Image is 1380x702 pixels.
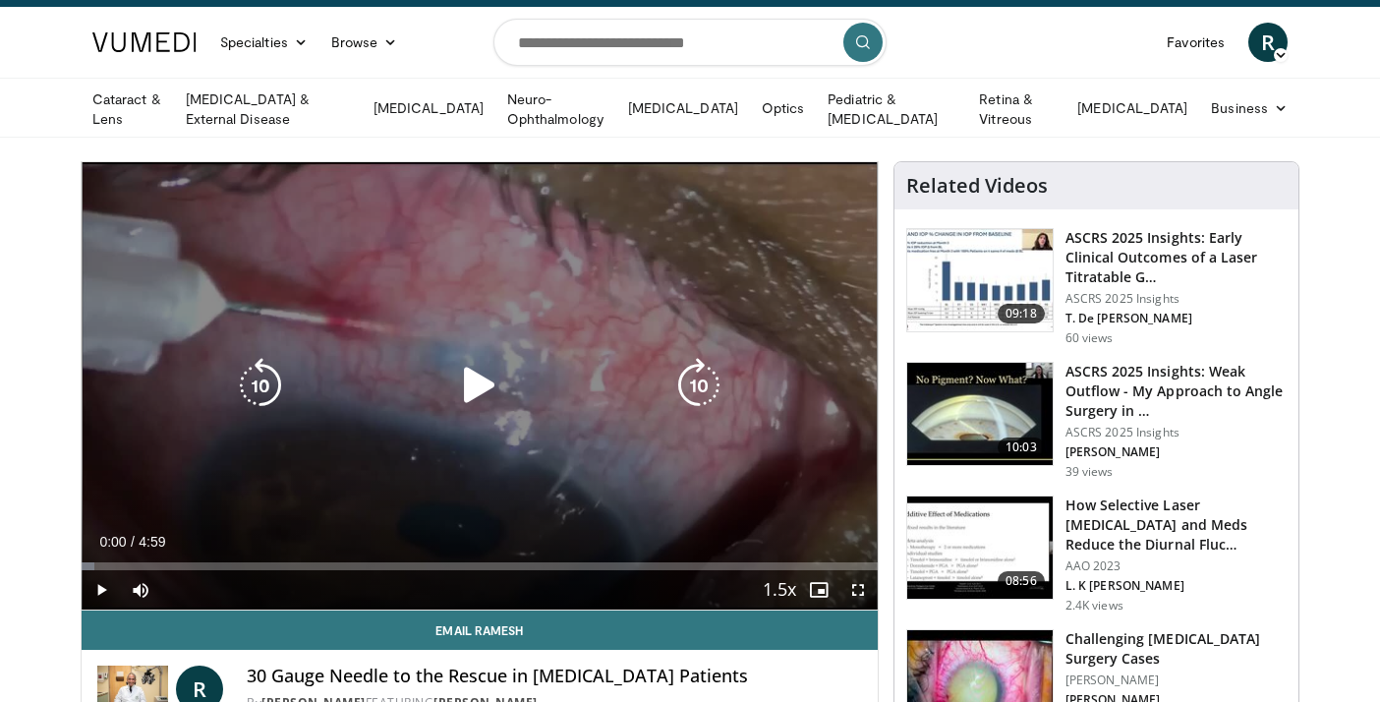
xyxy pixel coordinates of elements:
[1065,578,1287,594] p: L. K [PERSON_NAME]
[967,89,1065,129] a: Retina & Vitreous
[838,570,878,610] button: Fullscreen
[1065,496,1287,555] h3: How Selective Laser [MEDICAL_DATA] and Meds Reduce the Diurnal Fluc…
[92,32,197,52] img: VuMedi Logo
[174,89,362,129] a: [MEDICAL_DATA] & External Disease
[1065,425,1287,440] p: ASCRS 2025 Insights
[247,666,861,687] h4: 30 Gauge Needle to the Rescue in [MEDICAL_DATA] Patients
[1065,444,1287,460] p: [PERSON_NAME]
[1065,228,1287,287] h3: ASCRS 2025 Insights: Early Clinical Outcomes of a Laser Titratable G…
[82,611,878,650] a: Email Ramesh
[1248,23,1288,62] a: R
[1065,629,1287,669] h3: Challenging [MEDICAL_DATA] Surgery Cases
[1065,311,1287,326] p: T. De [PERSON_NAME]
[82,570,121,610] button: Play
[1065,362,1287,421] h3: ASCRS 2025 Insights: Weak Outflow - My Approach to Angle Surgery in …
[907,497,1053,599] img: 420b1191-3861-4d27-8af4-0e92e58098e4.150x105_q85_crop-smart_upscale.jpg
[1065,673,1287,688] p: [PERSON_NAME]
[362,88,495,128] a: [MEDICAL_DATA]
[99,534,126,550] span: 0:00
[1065,598,1123,614] p: 2.4K views
[139,534,165,550] span: 4:59
[1199,88,1299,128] a: Business
[906,228,1287,346] a: 09:18 ASCRS 2025 Insights: Early Clinical Outcomes of a Laser Titratable G… ASCRS 2025 Insights T...
[907,229,1053,331] img: b8bf30ca-3013-450f-92b0-de11c61660f8.150x105_q85_crop-smart_upscale.jpg
[82,162,878,611] video-js: Video Player
[799,570,838,610] button: Enable picture-in-picture mode
[121,570,160,610] button: Mute
[131,534,135,550] span: /
[1065,464,1114,480] p: 39 views
[906,496,1287,614] a: 08:56 How Selective Laser [MEDICAL_DATA] and Meds Reduce the Diurnal Fluc… AAO 2023 L. K [PERSON_...
[750,88,816,128] a: Optics
[1155,23,1236,62] a: Favorites
[998,438,1045,457] span: 10:03
[1065,558,1287,574] p: AAO 2023
[1065,88,1199,128] a: [MEDICAL_DATA]
[1065,291,1287,307] p: ASCRS 2025 Insights
[495,89,616,129] a: Neuro-Ophthalmology
[1065,330,1114,346] p: 60 views
[906,362,1287,480] a: 10:03 ASCRS 2025 Insights: Weak Outflow - My Approach to Angle Surgery in … ASCRS 2025 Insights [...
[81,89,174,129] a: Cataract & Lens
[208,23,319,62] a: Specialties
[82,562,878,570] div: Progress Bar
[760,570,799,610] button: Playback Rate
[998,304,1045,323] span: 09:18
[319,23,410,62] a: Browse
[616,88,750,128] a: [MEDICAL_DATA]
[816,89,967,129] a: Pediatric & [MEDICAL_DATA]
[493,19,887,66] input: Search topics, interventions
[907,363,1053,465] img: c4ee65f2-163e-44d3-aede-e8fb280be1de.150x105_q85_crop-smart_upscale.jpg
[906,174,1048,198] h4: Related Videos
[998,571,1045,591] span: 08:56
